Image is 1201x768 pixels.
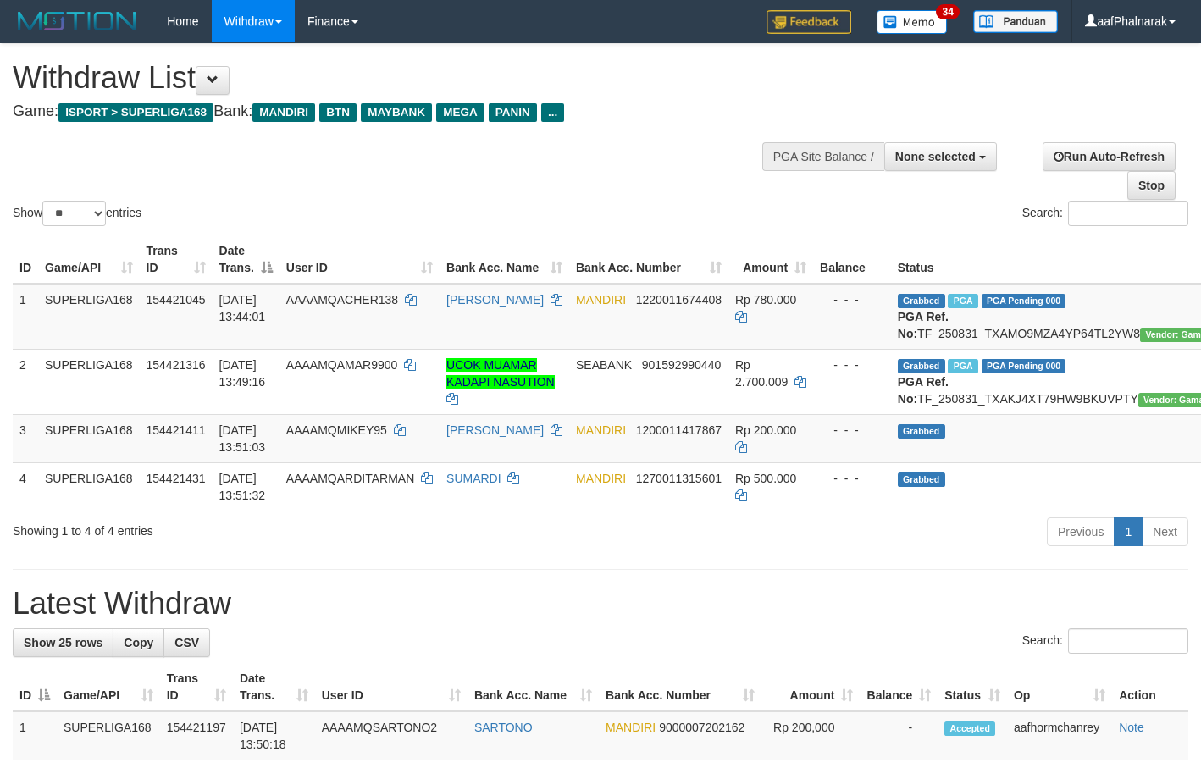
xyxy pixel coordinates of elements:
[636,293,722,307] span: Copy 1220011674408 to clipboard
[13,414,38,462] td: 3
[13,462,38,511] td: 4
[440,235,569,284] th: Bank Acc. Name: activate to sort column ascending
[286,472,414,485] span: AAAAMQARDITARMAN
[636,423,722,437] span: Copy 1200011417867 to clipboard
[219,423,266,454] span: [DATE] 13:51:03
[489,103,537,122] span: PANIN
[569,235,728,284] th: Bank Acc. Number: activate to sort column ascending
[42,201,106,226] select: Showentries
[233,711,315,760] td: [DATE] 13:50:18
[898,310,949,340] b: PGA Ref. No:
[38,462,140,511] td: SUPERLIGA168
[124,636,153,649] span: Copy
[252,103,315,122] span: MANDIRI
[446,293,544,307] a: [PERSON_NAME]
[860,711,938,760] td: -
[761,711,861,760] td: Rp 200,000
[1068,201,1188,226] input: Search:
[1047,517,1115,546] a: Previous
[219,472,266,502] span: [DATE] 13:51:32
[820,356,884,373] div: - - -
[286,293,398,307] span: AAAAMQACHER138
[860,663,938,711] th: Balance: activate to sort column ascending
[820,422,884,439] div: - - -
[820,470,884,487] div: - - -
[38,284,140,350] td: SUPERLIGA168
[38,349,140,414] td: SUPERLIGA168
[735,293,796,307] span: Rp 780.000
[898,424,945,439] span: Grabbed
[1007,663,1112,711] th: Op: activate to sort column ascending
[767,10,851,34] img: Feedback.jpg
[319,103,357,122] span: BTN
[884,142,997,171] button: None selected
[13,516,488,539] div: Showing 1 to 4 of 4 entries
[1022,628,1188,654] label: Search:
[1043,142,1176,171] a: Run Auto-Refresh
[877,10,948,34] img: Button%20Memo.svg
[446,472,501,485] a: SUMARDI
[13,201,141,226] label: Show entries
[163,628,210,657] a: CSV
[13,349,38,414] td: 2
[820,291,884,308] div: - - -
[436,103,484,122] span: MEGA
[1114,517,1143,546] a: 1
[315,711,468,760] td: AAAAMQSARTONO2
[659,721,744,734] span: Copy 9000007202162 to clipboard
[728,235,813,284] th: Amount: activate to sort column ascending
[147,423,206,437] span: 154421411
[286,423,387,437] span: AAAAMQMIKEY95
[898,294,945,308] span: Grabbed
[576,358,632,372] span: SEABANK
[1068,628,1188,654] input: Search:
[361,103,432,122] span: MAYBANK
[24,636,102,649] span: Show 25 rows
[38,414,140,462] td: SUPERLIGA168
[13,8,141,34] img: MOTION_logo.png
[898,375,949,406] b: PGA Ref. No:
[446,423,544,437] a: [PERSON_NAME]
[147,293,206,307] span: 154421045
[213,235,279,284] th: Date Trans.: activate to sort column descending
[599,663,761,711] th: Bank Acc. Number: activate to sort column ascending
[474,721,533,734] a: SARTONO
[642,358,721,372] span: Copy 901592990440 to clipboard
[735,358,788,389] span: Rp 2.700.009
[973,10,1058,33] img: panduan.png
[606,721,656,734] span: MANDIRI
[898,472,945,487] span: Grabbed
[147,472,206,485] span: 154421431
[982,359,1066,373] span: PGA Pending
[219,358,266,389] span: [DATE] 13:49:16
[576,423,626,437] span: MANDIRI
[174,636,199,649] span: CSV
[938,663,1007,711] th: Status: activate to sort column ascending
[279,235,440,284] th: User ID: activate to sort column ascending
[735,423,796,437] span: Rp 200.000
[58,103,213,122] span: ISPORT > SUPERLIGA168
[160,711,233,760] td: 154421197
[895,150,976,163] span: None selected
[13,711,57,760] td: 1
[13,628,113,657] a: Show 25 rows
[1007,711,1112,760] td: aafhormchanrey
[140,235,213,284] th: Trans ID: activate to sort column ascending
[38,235,140,284] th: Game/API: activate to sort column ascending
[948,294,977,308] span: Marked by aafsoumeymey
[13,103,783,120] h4: Game: Bank:
[468,663,599,711] th: Bank Acc. Name: activate to sort column ascending
[576,472,626,485] span: MANDIRI
[57,663,160,711] th: Game/API: activate to sort column ascending
[576,293,626,307] span: MANDIRI
[13,61,783,95] h1: Withdraw List
[219,293,266,323] span: [DATE] 13:44:01
[1142,517,1188,546] a: Next
[982,294,1066,308] span: PGA Pending
[113,628,164,657] a: Copy
[762,142,884,171] div: PGA Site Balance /
[13,235,38,284] th: ID
[636,472,722,485] span: Copy 1270011315601 to clipboard
[315,663,468,711] th: User ID: activate to sort column ascending
[286,358,398,372] span: AAAAMQAMAR9900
